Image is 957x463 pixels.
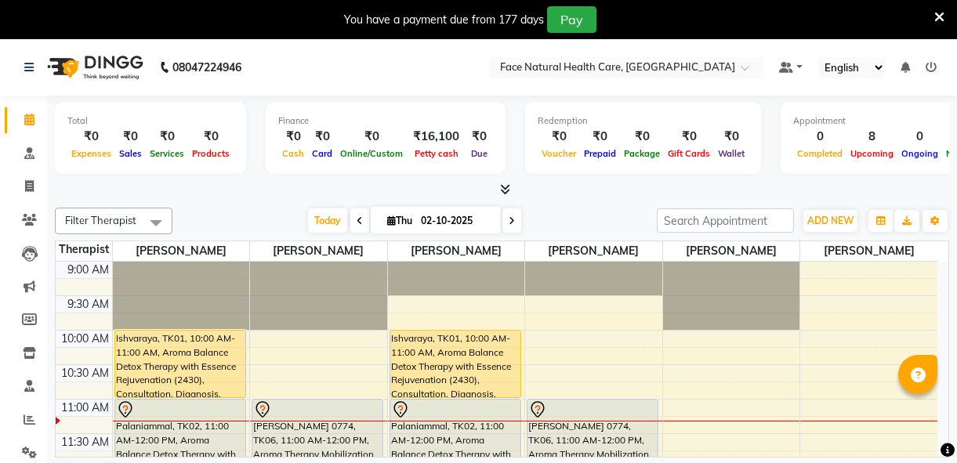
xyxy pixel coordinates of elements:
[538,114,749,128] div: Redemption
[308,148,336,159] span: Card
[115,148,146,159] span: Sales
[466,128,493,146] div: ₹0
[525,241,662,261] span: [PERSON_NAME]
[467,148,491,159] span: Due
[807,215,854,226] span: ADD NEW
[336,128,407,146] div: ₹0
[64,296,112,313] div: 9:30 AM
[663,241,800,261] span: [PERSON_NAME]
[172,45,241,89] b: 08047224946
[146,128,188,146] div: ₹0
[67,148,115,159] span: Expenses
[64,262,112,278] div: 9:00 AM
[58,331,112,347] div: 10:00 AM
[846,128,897,146] div: 8
[897,128,942,146] div: 0
[67,128,115,146] div: ₹0
[547,6,596,33] button: Pay
[388,241,525,261] span: [PERSON_NAME]
[803,210,857,232] button: ADD NEW
[664,128,714,146] div: ₹0
[793,128,846,146] div: 0
[188,148,234,159] span: Products
[308,128,336,146] div: ₹0
[407,128,466,146] div: ₹16,100
[113,241,250,261] span: [PERSON_NAME]
[278,148,308,159] span: Cash
[383,215,416,226] span: Thu
[146,148,188,159] span: Services
[115,128,146,146] div: ₹0
[846,148,897,159] span: Upcoming
[411,148,462,159] span: Petty cash
[336,148,407,159] span: Online/Custom
[278,128,308,146] div: ₹0
[65,214,136,226] span: Filter Therapist
[278,114,493,128] div: Finance
[580,128,620,146] div: ₹0
[40,45,147,89] img: logo
[58,365,112,382] div: 10:30 AM
[344,12,544,28] div: You have a payment due from 177 days
[538,128,580,146] div: ₹0
[58,400,112,416] div: 11:00 AM
[891,400,941,447] iframe: chat widget
[620,148,664,159] span: Package
[416,209,495,233] input: 2025-10-02
[538,148,580,159] span: Voucher
[657,208,794,233] input: Search Appointment
[308,208,347,233] span: Today
[800,241,937,261] span: [PERSON_NAME]
[67,114,234,128] div: Total
[115,331,245,397] div: Ishvaraya, TK01, 10:00 AM-11:00 AM, Aroma Balance Detox Therapy with Essence Rejuvenation (2430),...
[58,434,112,450] div: 11:30 AM
[188,128,234,146] div: ₹0
[714,148,749,159] span: Wallet
[793,148,846,159] span: Completed
[897,148,942,159] span: Ongoing
[714,128,749,146] div: ₹0
[620,128,664,146] div: ₹0
[56,241,112,258] div: Therapist
[390,331,520,397] div: Ishvaraya, TK01, 10:00 AM-11:00 AM, Aroma Balance Detox Therapy with Essence Rejuvenation (2430),...
[664,148,714,159] span: Gift Cards
[250,241,387,261] span: [PERSON_NAME]
[580,148,620,159] span: Prepaid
